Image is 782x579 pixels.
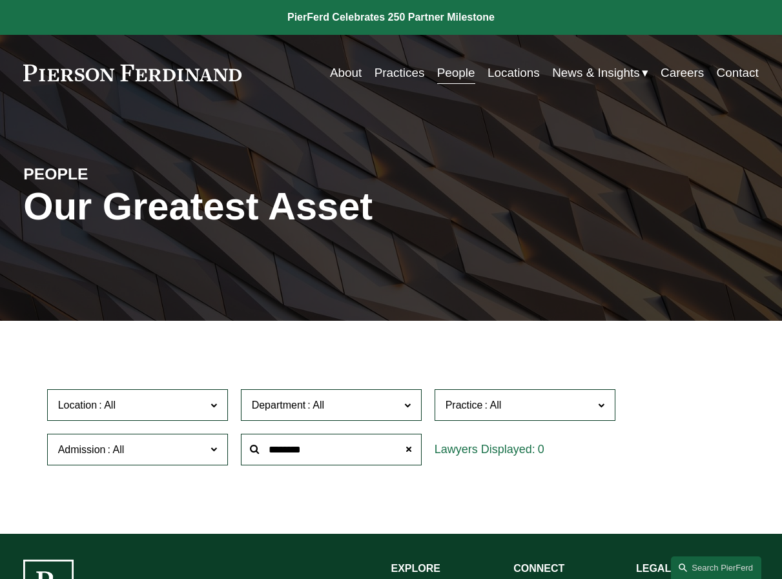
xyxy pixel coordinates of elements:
[391,563,440,574] strong: EXPLORE
[437,61,475,85] a: People
[488,61,540,85] a: Locations
[23,164,207,184] h4: PEOPLE
[661,61,704,85] a: Careers
[58,444,106,455] span: Admission
[330,61,362,85] a: About
[636,563,671,574] strong: LEGAL
[671,556,761,579] a: Search this site
[552,61,648,85] a: folder dropdown
[513,563,564,574] strong: CONNECT
[375,61,425,85] a: Practices
[252,400,306,411] span: Department
[23,185,513,229] h1: Our Greatest Asset
[538,443,544,456] span: 0
[717,61,759,85] a: Contact
[446,400,483,411] span: Practice
[58,400,98,411] span: Location
[552,62,639,84] span: News & Insights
